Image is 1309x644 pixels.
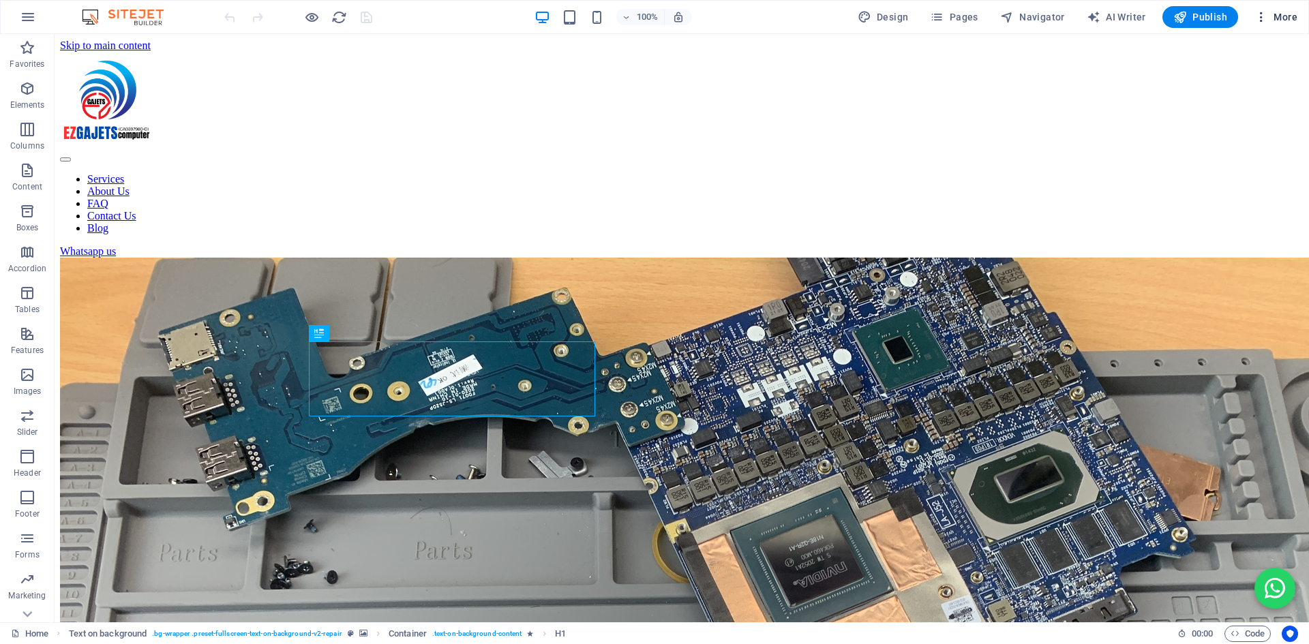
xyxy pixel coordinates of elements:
[10,99,45,110] p: Elements
[1000,10,1065,24] span: Navigator
[69,626,566,642] nav: breadcrumb
[637,9,659,25] h6: 100%
[78,9,181,25] img: Editor Logo
[359,630,367,637] i: This element contains a background
[331,10,347,25] i: Reload page
[555,626,566,642] span: Click to select. Double-click to edit
[995,6,1070,28] button: Navigator
[14,467,41,478] p: Header
[15,304,40,315] p: Tables
[1081,6,1152,28] button: AI Writer
[930,10,978,24] span: Pages
[672,11,684,23] i: On resize automatically adjust zoom level to fit chosen device.
[8,590,46,601] p: Marketing
[852,6,914,28] button: Design
[852,6,914,28] div: Design (Ctrl+Alt+Y)
[10,140,44,151] p: Columns
[432,626,522,642] span: . text-on-background-content
[11,626,48,642] a: Click to cancel selection. Double-click to open Pages
[303,9,320,25] button: Click here to leave preview mode and continue editing
[924,6,983,28] button: Pages
[15,549,40,560] p: Forms
[12,181,42,192] p: Content
[616,9,665,25] button: 100%
[11,345,44,356] p: Features
[1249,6,1303,28] button: More
[348,630,354,637] i: This element is a customizable preset
[5,5,96,17] a: Skip to main content
[10,59,44,70] p: Favorites
[389,626,427,642] span: Click to select. Double-click to edit
[1173,10,1227,24] span: Publish
[8,263,46,274] p: Accordion
[15,508,40,519] p: Footer
[14,386,42,397] p: Images
[16,222,39,233] p: Boxes
[331,9,347,25] button: reload
[858,10,909,24] span: Design
[1224,626,1271,642] button: Code
[527,630,533,637] i: Element contains an animation
[1192,626,1213,642] span: 00 00
[1177,626,1214,642] h6: Session time
[1201,628,1203,639] span: :
[1162,6,1238,28] button: Publish
[1254,10,1297,24] span: More
[69,626,147,642] span: Click to select. Double-click to edit
[17,427,38,438] p: Slider
[152,626,342,642] span: . bg-wrapper .preset-fullscreen-text-on-background-v2-repair
[1282,626,1298,642] button: Usercentrics
[1087,10,1146,24] span: AI Writer
[1231,626,1265,642] span: Code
